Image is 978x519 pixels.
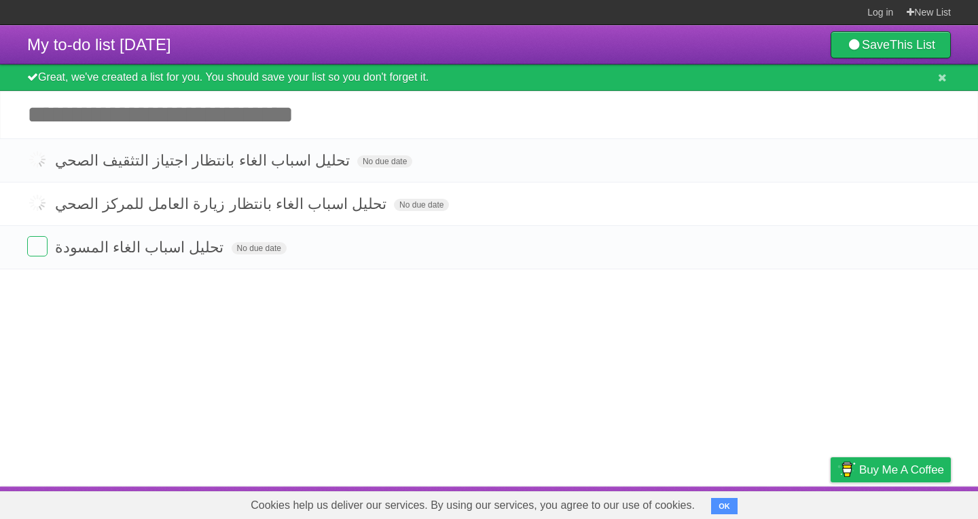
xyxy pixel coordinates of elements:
span: تحليل اسباب الغاء المسودة [55,239,227,256]
b: This List [890,38,935,52]
a: About [650,490,678,516]
button: OK [711,498,738,514]
label: Done [27,149,48,170]
span: تحليل اسباب الغاء بانتظار زيارة العامل للمركز الصحي [55,195,390,212]
a: SaveThis List [831,31,951,58]
a: Terms [767,490,797,516]
span: Cookies help us deliver our services. By using our services, you agree to our use of cookies. [237,492,708,519]
span: Buy me a coffee [859,458,944,482]
a: Privacy [813,490,848,516]
a: Buy me a coffee [831,457,951,482]
span: No due date [394,199,449,211]
label: Done [27,236,48,256]
a: Suggest a feature [865,490,951,516]
label: Done [27,193,48,213]
img: Buy me a coffee [837,458,856,481]
span: No due date [357,155,412,168]
a: Developers [695,490,750,516]
span: No due date [232,242,287,254]
span: تحليل اسباب الغاء بانتظار اجتياز التثقيف الصحي [55,152,353,169]
span: My to-do list [DATE] [27,35,171,54]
